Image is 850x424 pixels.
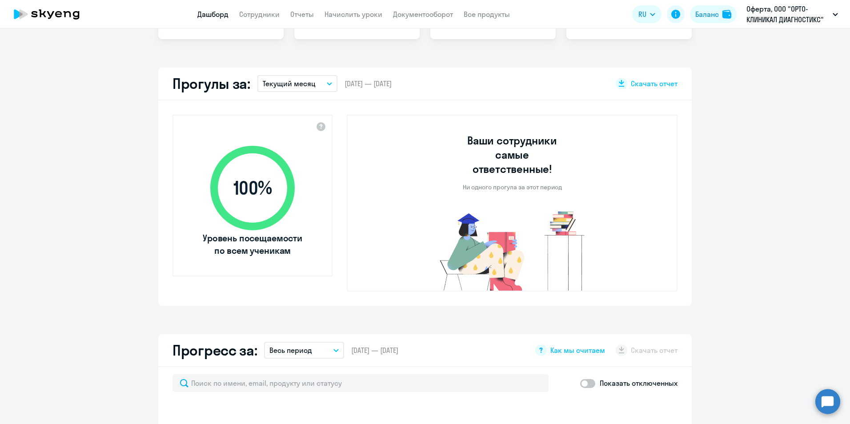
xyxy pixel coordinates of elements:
button: Весь период [264,342,344,359]
button: RU [632,5,662,23]
span: [DATE] — [DATE] [351,345,398,355]
h3: Ваши сотрудники самые ответственные! [455,133,569,176]
span: [DATE] — [DATE] [345,79,392,88]
span: 100 % [201,177,304,199]
a: Дашборд [197,10,229,19]
p: Показать отключенных [600,378,678,388]
button: Балансbalance [690,5,737,23]
a: Начислить уроки [325,10,382,19]
a: Документооборот [393,10,453,19]
a: Все продукты [464,10,510,19]
span: Уровень посещаемости по всем ученикам [201,232,304,257]
p: Оферта, ООО "ОРТО-КЛИНИКАЛ ДИАГНОСТИКС" [746,4,829,25]
a: Сотрудники [239,10,280,19]
p: Ни одного прогула за этот период [463,183,562,191]
span: RU [638,9,646,20]
span: Скачать отчет [631,79,678,88]
img: no-truants [423,209,601,291]
button: Оферта, ООО "ОРТО-КЛИНИКАЛ ДИАГНОСТИКС" [742,4,842,25]
h2: Прогресс за: [172,341,257,359]
img: balance [722,10,731,19]
input: Поиск по имени, email, продукту или статусу [172,374,549,392]
span: Как мы считаем [550,345,605,355]
button: Текущий месяц [257,75,337,92]
p: Весь период [269,345,312,356]
a: Отчеты [290,10,314,19]
div: Баланс [695,9,719,20]
h2: Прогулы за: [172,75,250,92]
p: Текущий месяц [263,78,316,89]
